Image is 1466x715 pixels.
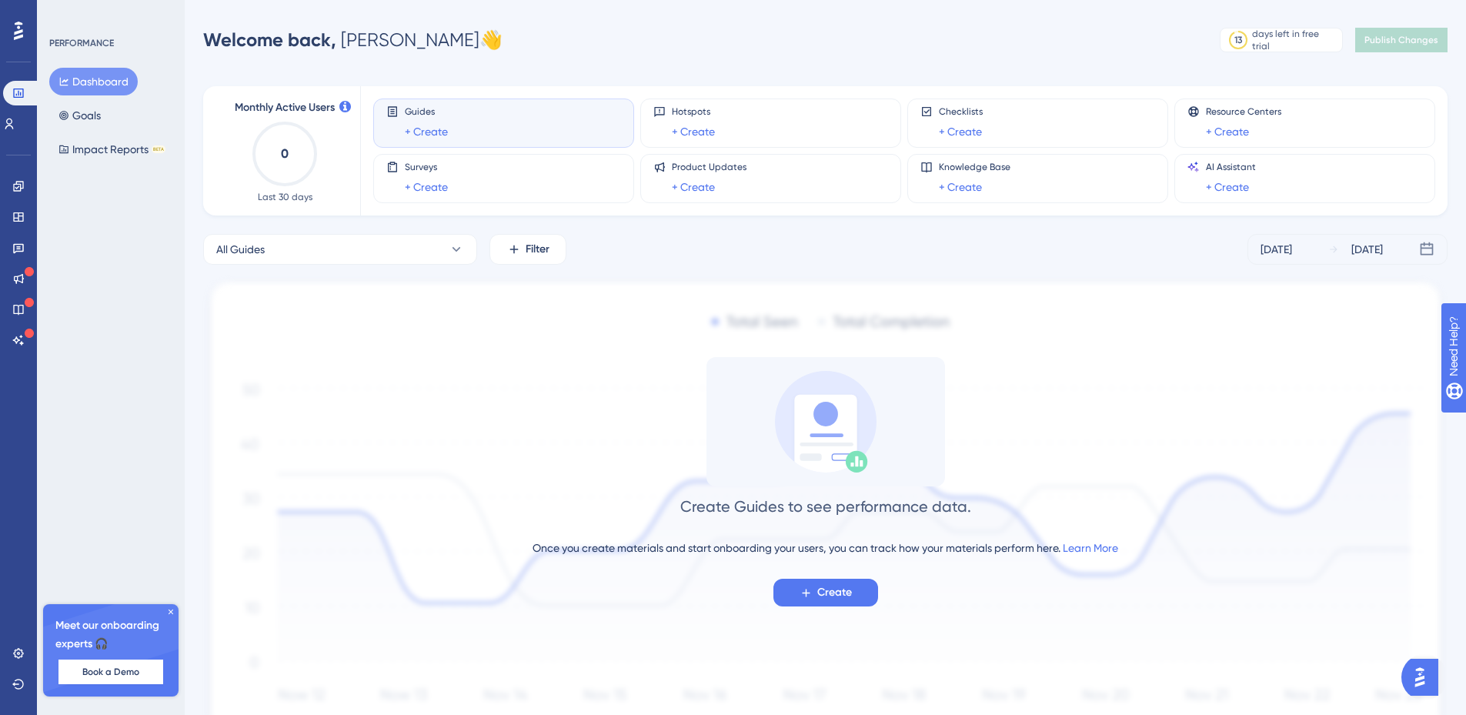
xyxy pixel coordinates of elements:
[405,178,448,196] a: + Create
[1206,105,1281,118] span: Resource Centers
[1261,240,1292,259] div: [DATE]
[1206,161,1256,173] span: AI Assistant
[203,28,503,52] div: [PERSON_NAME] 👋
[1252,28,1337,52] div: days left in free trial
[49,37,114,49] div: PERFORMANCE
[203,234,477,265] button: All Guides
[405,122,448,141] a: + Create
[672,178,715,196] a: + Create
[680,496,971,517] div: Create Guides to see performance data.
[1206,122,1249,141] a: + Create
[672,105,715,118] span: Hotspots
[55,616,166,653] span: Meet our onboarding experts 🎧
[1063,542,1118,554] a: Learn More
[939,161,1010,173] span: Knowledge Base
[1364,34,1438,46] span: Publish Changes
[82,666,139,678] span: Book a Demo
[152,145,165,153] div: BETA
[258,191,312,203] span: Last 30 days
[939,122,982,141] a: + Create
[203,28,336,51] span: Welcome back,
[235,99,335,117] span: Monthly Active Users
[489,234,566,265] button: Filter
[939,178,982,196] a: + Create
[817,583,852,602] span: Create
[773,579,878,606] button: Create
[49,68,138,95] button: Dashboard
[672,122,715,141] a: + Create
[216,240,265,259] span: All Guides
[281,146,289,161] text: 0
[49,102,110,129] button: Goals
[36,4,96,22] span: Need Help?
[49,135,175,163] button: Impact ReportsBETA
[533,539,1118,557] div: Once you create materials and start onboarding your users, you can track how your materials perfo...
[1351,240,1383,259] div: [DATE]
[405,161,448,173] span: Surveys
[1401,654,1448,700] iframe: UserGuiding AI Assistant Launcher
[1206,178,1249,196] a: + Create
[1355,28,1448,52] button: Publish Changes
[1234,34,1242,46] div: 13
[672,161,746,173] span: Product Updates
[58,660,163,684] button: Book a Demo
[939,105,983,118] span: Checklists
[526,240,549,259] span: Filter
[405,105,448,118] span: Guides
